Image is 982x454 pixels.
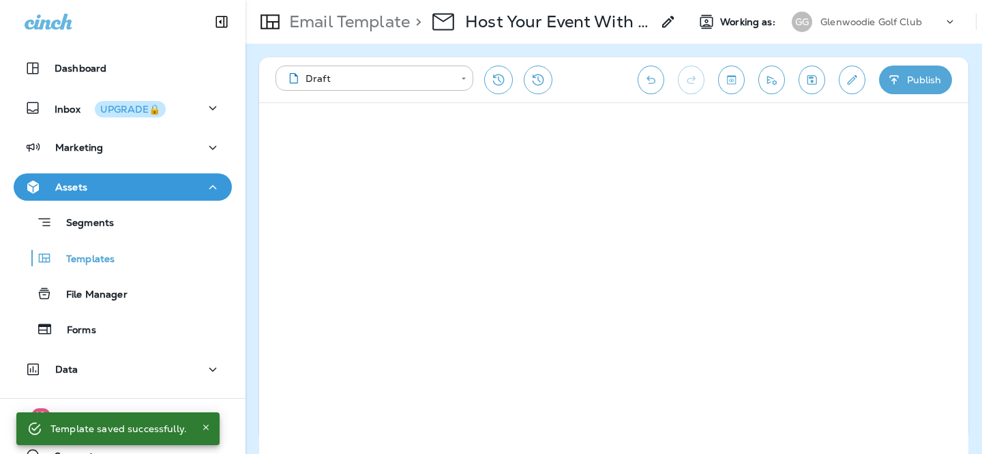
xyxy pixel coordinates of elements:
[524,66,552,94] button: View Changelog
[14,55,232,82] button: Dashboard
[198,419,214,436] button: Close
[14,315,232,343] button: Forms
[55,101,166,115] p: Inbox
[14,94,232,122] button: InboxUPGRADE🔒
[55,364,78,375] p: Data
[758,66,785,94] button: Send test email
[285,72,451,85] div: Draft
[100,104,160,114] div: UPGRADE🔒
[879,66,952,94] button: Publish
[839,66,865,94] button: Edit details
[50,416,187,441] div: Template saved successfully.
[55,63,106,74] p: Dashboard
[14,410,232,437] button: 19What's New
[14,173,232,201] button: Assets
[14,208,232,237] button: Segments
[203,8,241,36] button: Collapse Sidebar
[14,279,232,308] button: File Manager
[718,66,745,94] button: Toggle preview
[14,244,232,272] button: Templates
[53,289,128,302] p: File Manager
[14,356,232,383] button: Data
[484,66,513,94] button: Restore from previous version
[55,182,87,193] p: Assets
[820,16,922,27] p: Glenwoodie Golf Club
[55,142,103,153] p: Marketing
[720,16,778,28] span: Working as:
[284,12,410,32] p: Email Template
[53,324,96,337] p: Forms
[53,217,114,231] p: Segments
[14,134,232,161] button: Marketing
[95,101,166,117] button: UPGRADE🔒
[53,253,115,266] p: Templates
[638,66,664,94] button: Undo
[799,66,825,94] button: Save
[31,408,50,422] span: 19
[410,12,421,32] p: >
[465,12,652,32] p: Host Your Event With Us 2025 - 9/10
[792,12,812,32] div: GG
